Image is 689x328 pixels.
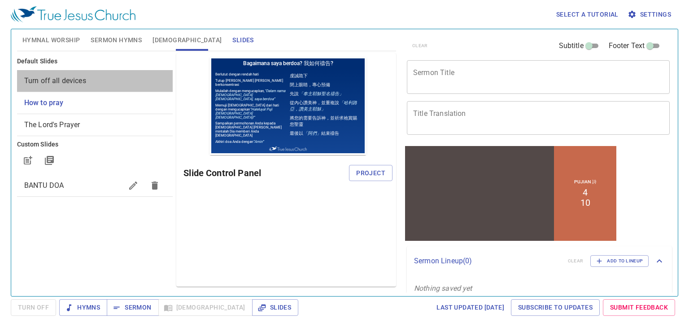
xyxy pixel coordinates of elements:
em: “Dalam nama [DEMOGRAPHIC_DATA] [DEMOGRAPHIC_DATA], saya berdoa” [6,32,76,44]
span: Hymns [66,302,100,313]
p: 最後以 結束禱告 [80,74,151,80]
em: 「奉主耶穌聖名禱告」 [89,35,134,40]
p: 先說 [80,34,151,40]
span: Subscribe to Updates [518,302,593,313]
p: Berlutut dengan rendah hati [6,16,77,20]
span: [DEMOGRAPHIC_DATA] [153,35,222,46]
h6: Custom Slides [17,140,173,150]
p: 虔誠跪下 [80,16,151,22]
div: How to pray [17,92,173,114]
span: Project [356,168,385,179]
button: Settings [626,6,675,23]
h6: Default Slides [17,57,173,66]
span: [object Object] [24,98,64,107]
div: Turn off all devices [17,70,173,92]
span: Hymnal Worship [22,35,80,46]
p: Tutup [PERSON_NAME] [PERSON_NAME] berkonsentrasi [6,22,77,30]
p: Akhiri doa Anda dengan [6,83,77,87]
em: “Haleluya! Puji [DEMOGRAPHIC_DATA] [DEMOGRAPHIC_DATA]!” [6,51,63,63]
button: Select a tutorial [553,6,622,23]
span: [object Object] [24,120,80,129]
button: Sermon [107,299,158,316]
div: The Lord's Prayer [17,114,173,136]
span: Slides [259,302,291,313]
button: Add to Lineup [590,255,649,267]
button: Slides [252,299,298,316]
span: Subtitle [559,40,584,51]
iframe: from-child [403,144,618,243]
p: Sampaikan permohonan Anda kepada [DEMOGRAPHIC_DATA] [PERSON_NAME] mintalah Dia memberi Anda [DEMO... [6,65,77,81]
img: True Jesus Church [11,6,135,22]
span: [object Object] [24,76,86,85]
p: 將您的需要告訴神，並祈求祂賞賜您聖靈 [80,58,151,71]
span: BANTU DOA [24,181,64,190]
span: Add to Lineup [596,257,643,265]
span: Settings [629,9,671,20]
span: Select a tutorial [556,9,619,20]
div: Sermon Lineup(0)clearAdd to Lineup [407,246,672,276]
button: Project [349,165,392,182]
em: 「阿們」 [94,74,112,79]
a: Submit Feedback [603,299,675,316]
span: Submit Feedback [610,302,668,313]
p: 閉上眼睛，專心預備 [80,25,151,31]
a: Last updated [DATE] [433,299,508,316]
p: Memuji [DEMOGRAPHIC_DATA] dari hati dengan mengucapkan [6,47,77,63]
span: Sermon Hymns [91,35,142,46]
button: Hymns [59,299,107,316]
i: Nothing saved yet [414,284,472,293]
h1: Bagaimana saya berdoa? 我如何禱告? [2,2,155,13]
a: Subscribe to Updates [511,299,600,316]
h6: Slide Control Panel [183,166,349,180]
p: Mulailah dengan mengucapkan, [6,32,77,44]
p: 從內心讚美神，並重複說 [80,43,151,56]
span: Footer Text [609,40,645,51]
span: Sermon [114,302,151,313]
span: Last updated [DATE] [436,302,504,313]
img: True Jesus Church [60,90,98,95]
em: “Amin” [44,83,54,87]
span: Slides [232,35,253,46]
p: Sermon Lineup ( 0 ) [414,256,561,266]
div: BANTU DOA [17,175,173,196]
